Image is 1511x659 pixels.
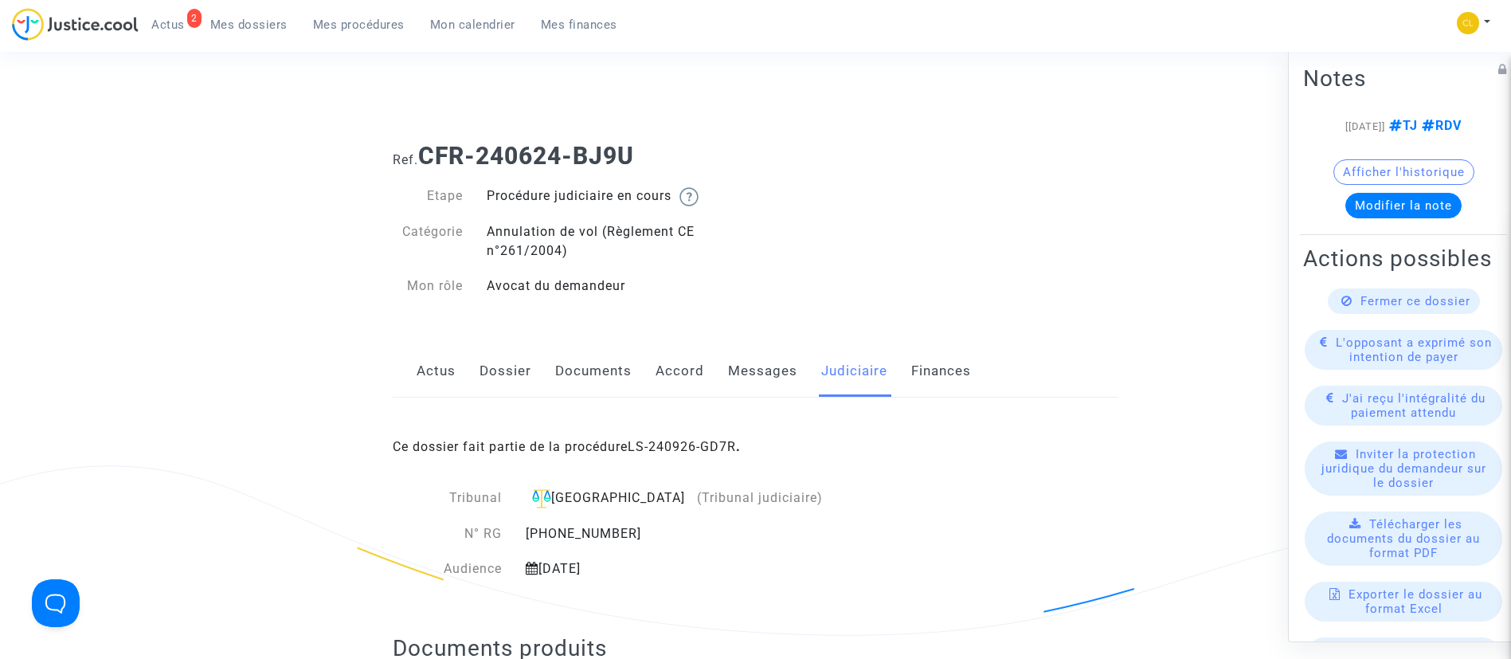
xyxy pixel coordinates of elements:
span: Actus [151,18,185,32]
button: Modifier la note [1345,192,1462,218]
span: L'opposant a exprimé son intention de payer [1336,335,1492,363]
a: Actus [417,345,456,398]
div: [GEOGRAPHIC_DATA] [526,488,824,508]
div: Annulation de vol (Règlement CE n°261/2004) [475,222,756,261]
span: RDV [1418,117,1462,132]
span: TJ [1385,117,1418,132]
a: 2Actus [139,13,198,37]
div: [PHONE_NUMBER] [514,524,836,543]
div: Procédure judiciaire en cours [475,186,756,206]
a: Messages [728,345,797,398]
span: Inviter la protection juridique du demandeur sur le dossier [1321,446,1486,489]
div: Tribunal [393,488,514,508]
img: 6fca9af68d76bfc0a5525c74dfee314f [1457,12,1479,34]
a: Mes finances [528,13,630,37]
span: Ref. [393,152,418,167]
span: Mes dossiers [210,18,288,32]
a: Dossier [480,345,531,398]
span: J'ai reçu l'intégralité du paiement attendu [1342,390,1486,419]
h2: Actions possibles [1303,244,1504,272]
img: help.svg [679,187,699,206]
div: N° RG [393,524,514,543]
a: LS-240926-GD7R [628,439,736,454]
div: [DATE] [514,559,836,579]
a: Finances [911,345,971,398]
h2: Notes [1303,64,1504,92]
a: Documents [555,345,632,398]
b: . [628,439,741,454]
button: Afficher l'historique [1333,159,1474,184]
span: Mes finances [541,18,617,32]
a: Mes procédures [300,13,417,37]
div: Avocat du demandeur [475,277,756,296]
img: icon-faciliter-sm.svg [532,489,551,508]
div: Audience [393,559,514,579]
a: Accord [656,345,704,398]
img: jc-logo.svg [12,8,139,41]
a: Mes dossiers [198,13,300,37]
div: 2 [187,9,202,28]
b: CFR-240624-BJ9U [418,142,634,170]
span: Fermer ce dossier [1360,293,1470,308]
a: Judiciaire [821,345,887,398]
span: Exporter le dossier au format Excel [1349,586,1482,615]
iframe: Help Scout Beacon - Open [32,579,80,627]
span: Mon calendrier [430,18,515,32]
a: Mon calendrier [417,13,528,37]
span: Mes procédures [313,18,405,32]
div: Mon rôle [381,277,475,296]
span: Ce dossier fait partie de la procédure [393,439,741,454]
span: (Tribunal judiciaire) [697,490,823,505]
div: Etape [381,186,475,206]
span: [[DATE]] [1345,120,1385,131]
div: Catégorie [381,222,475,261]
span: Télécharger les documents du dossier au format PDF [1327,516,1480,559]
